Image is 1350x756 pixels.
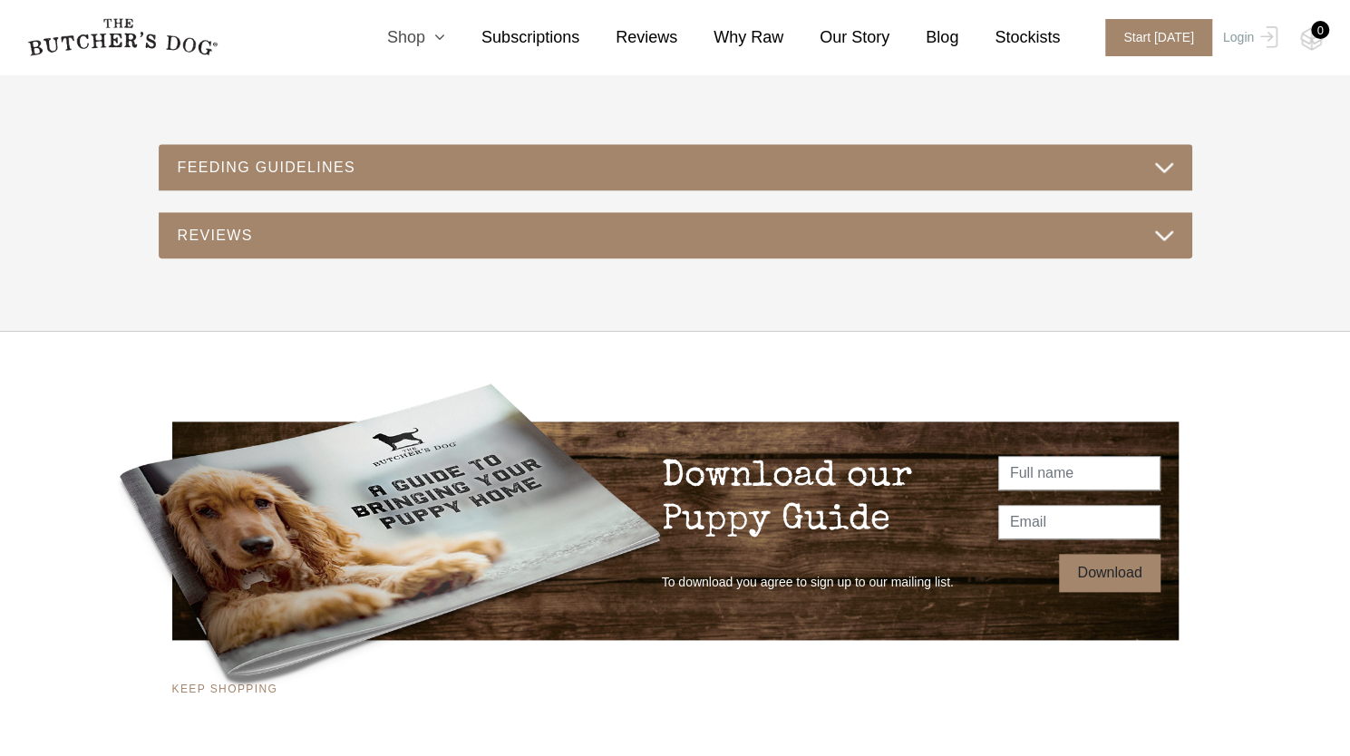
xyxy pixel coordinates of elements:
[998,456,1161,490] input: Full name
[1311,21,1329,39] div: 0
[783,25,889,50] a: Our Story
[351,25,445,50] a: Shop
[1219,19,1277,56] a: Login
[172,683,1179,694] h4: KEEP SHOPPING
[662,456,998,554] div: Download our Puppy Guide
[1300,27,1323,51] img: TBD_Cart-Empty.png
[958,25,1060,50] a: Stockists
[445,25,579,50] a: Subscriptions
[889,25,958,50] a: Blog
[177,155,1174,179] button: FEEDING GUIDELINES
[1087,19,1219,56] a: Start [DATE]
[662,573,954,592] span: To download you agree to sign up to our mailing list.
[1105,19,1212,56] span: Start [DATE]
[998,505,1161,539] input: Email
[677,25,783,50] a: Why Raw
[177,223,1174,247] button: REVIEWS
[579,25,677,50] a: Reviews
[1059,554,1160,592] input: Download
